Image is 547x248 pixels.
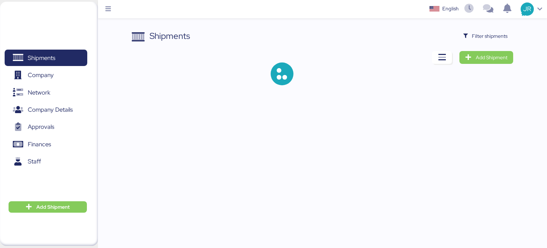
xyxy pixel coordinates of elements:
span: Shipments [28,53,55,63]
div: English [442,5,459,12]
div: Shipments [150,30,190,42]
button: Filter shipments [458,30,514,42]
button: Menu [102,3,114,15]
span: Finances [28,139,51,150]
span: Add Shipment [476,53,507,62]
span: JR [523,4,531,14]
a: Staff [5,153,87,170]
a: Company Details [5,102,87,118]
span: Add Shipment [36,203,70,211]
a: Approvals [5,119,87,135]
a: Add Shipment [459,51,513,64]
span: Network [28,87,50,98]
span: Staff [28,156,41,167]
button: Add Shipment [9,201,87,213]
span: Filter shipments [472,32,507,40]
a: Network [5,84,87,101]
span: Company Details [28,105,73,115]
span: Company [28,70,54,80]
span: Approvals [28,122,54,132]
a: Finances [5,136,87,153]
a: Company [5,67,87,83]
a: Shipments [5,50,87,66]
